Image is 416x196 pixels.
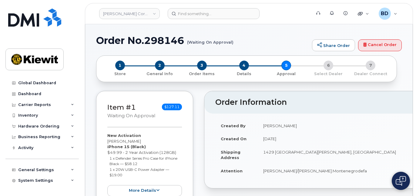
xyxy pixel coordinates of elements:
span: 2 [155,61,165,70]
p: General Info [141,71,178,77]
a: Item #1 [107,103,136,111]
a: 1 Store [101,70,139,77]
strong: Created By [221,123,246,128]
a: 3 Order Items [181,70,223,77]
span: 4 [239,61,249,70]
strong: New Activation [107,133,141,138]
span: $127.11 [162,104,182,110]
span: 3 [197,61,207,70]
a: 4 Details [223,70,265,77]
h1: Order No.298146 [96,35,309,46]
small: 1 x Defender Series Pro Case for iPhone Black — $58.12 [109,156,177,166]
strong: Attention [221,168,243,173]
span: 1 [115,61,125,70]
small: (Waiting On Approval) [187,35,233,45]
small: 1 x 20W USB-C Power Adapter — $19.00 [109,167,169,178]
strong: Shipping Address [221,150,240,160]
img: Open chat [396,176,406,186]
a: Cancel Order [358,39,402,51]
a: 2 General Info [139,70,181,77]
small: Waiting On Approval [107,113,155,118]
p: Details [225,71,263,77]
strong: iPhone 15 (Black) [107,144,146,149]
a: Share Order [312,39,355,51]
strong: Created On [221,136,247,141]
div: [PERSON_NAME] $49.99 - 2 Year Activation (128GB) [107,133,182,196]
p: Store [104,71,136,77]
p: Order Items [183,71,220,77]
